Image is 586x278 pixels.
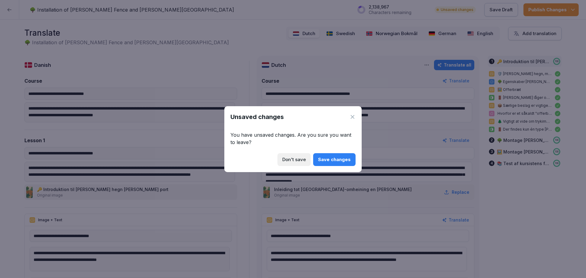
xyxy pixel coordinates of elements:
button: Save changes [313,153,356,166]
h1: Unsaved changes [230,112,284,121]
p: You have unsaved changes. Are you sure you want to leave? [230,131,356,146]
button: Don't save [277,153,311,166]
div: Don't save [282,156,306,163]
div: Save changes [318,156,351,163]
